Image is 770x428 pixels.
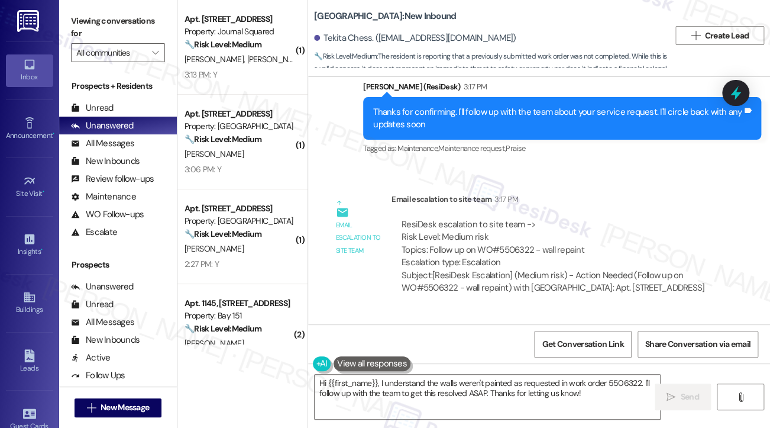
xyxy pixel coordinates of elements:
[185,69,217,80] div: 3:13 PM: Y
[314,50,669,88] span: : The resident is reporting that a previously submitted work order was not completed. While this ...
[373,106,742,131] div: Thanks for confirming. I'll follow up with the team about your service request. I'll circle back ...
[101,401,149,414] span: New Message
[185,54,247,65] span: [PERSON_NAME]
[71,12,165,43] label: Viewing conversations for
[185,202,294,215] div: Apt. [STREET_ADDRESS]
[71,173,154,185] div: Review follow-ups
[71,120,134,132] div: Unanswered
[314,10,456,22] b: [GEOGRAPHIC_DATA]: New Inbound
[315,375,660,419] textarea: Hi {{first_name}}, I understand the walls weren't painted as requested in work order 5506322. I'l...
[185,215,294,227] div: Property: [GEOGRAPHIC_DATA]
[185,243,244,254] span: [PERSON_NAME]
[336,219,382,257] div: Email escalation to site team
[402,218,714,269] div: ResiDesk escalation to site team -> Risk Level: Medium risk Topics: Follow up on WO#5506322 - wal...
[314,52,377,61] strong: 🔧 Risk Level: Medium
[53,130,54,138] span: •
[314,32,516,44] div: Tekita Chess. ([EMAIL_ADDRESS][DOMAIN_NAME])
[247,54,310,65] span: [PERSON_NAME]
[185,134,261,144] strong: 🔧 Risk Level: Medium
[185,120,294,133] div: Property: [GEOGRAPHIC_DATA]
[363,81,761,97] div: [PERSON_NAME] (ResiDesk)
[59,80,177,92] div: Prospects + Residents
[71,137,134,150] div: All Messages
[6,54,53,86] a: Inbox
[185,229,261,239] strong: 🔧 Risk Level: Medium
[6,229,53,261] a: Insights •
[185,39,261,50] strong: 🔧 Risk Level: Medium
[185,338,244,349] span: [PERSON_NAME]
[185,323,261,334] strong: 🔧 Risk Level: Medium
[691,31,700,40] i: 
[645,338,750,350] span: Share Conversation via email
[705,30,749,42] span: Create Lead
[185,13,294,25] div: Apt. [STREET_ADDRESS]
[392,193,724,210] div: Email escalation to site team
[185,310,294,322] div: Property: Bay 151
[6,287,53,319] a: Buildings
[397,143,438,153] span: Maintenance ,
[43,188,44,196] span: •
[185,259,219,269] div: 2:27 PM: Y
[438,143,506,153] span: Maintenance request ,
[402,269,714,295] div: Subject: [ResiDesk Escalation] (Medium risk) - Action Needed (Follow up on WO#5506322 - wall repa...
[542,338,623,350] span: Get Conversation Link
[185,149,244,159] span: [PERSON_NAME]
[736,392,745,402] i: 
[71,102,114,114] div: Unread
[185,297,294,310] div: Apt. 1145, [STREET_ADDRESS]
[76,43,146,62] input: All communities
[59,259,177,271] div: Prospects
[71,298,114,311] div: Unread
[667,392,675,402] i: 
[506,143,525,153] span: Praise
[461,81,487,93] div: 3:17 PM
[87,403,96,413] i: 
[185,108,294,120] div: Apt. [STREET_ADDRESS]
[75,398,162,417] button: New Message
[675,26,764,45] button: Create Lead
[71,334,140,346] div: New Inbounds
[185,164,221,175] div: 3:06 PM: Y
[185,25,294,38] div: Property: Journal Squared
[6,346,53,378] a: Leads
[491,193,517,205] div: 3:17 PM
[71,369,125,382] div: Follow Ups
[71,316,134,329] div: All Messages
[71,208,144,221] div: WO Follow-ups
[71,226,117,239] div: Escalate
[71,352,111,364] div: Active
[638,331,758,358] button: Share Conversation via email
[152,48,158,57] i: 
[41,246,43,254] span: •
[17,10,41,32] img: ResiDesk Logo
[363,140,761,157] div: Tagged as:
[71,191,136,203] div: Maintenance
[680,391,698,403] span: Send
[6,171,53,203] a: Site Visit •
[71,281,134,293] div: Unanswered
[71,155,140,168] div: New Inbounds
[655,384,711,410] button: Send
[534,331,631,358] button: Get Conversation Link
